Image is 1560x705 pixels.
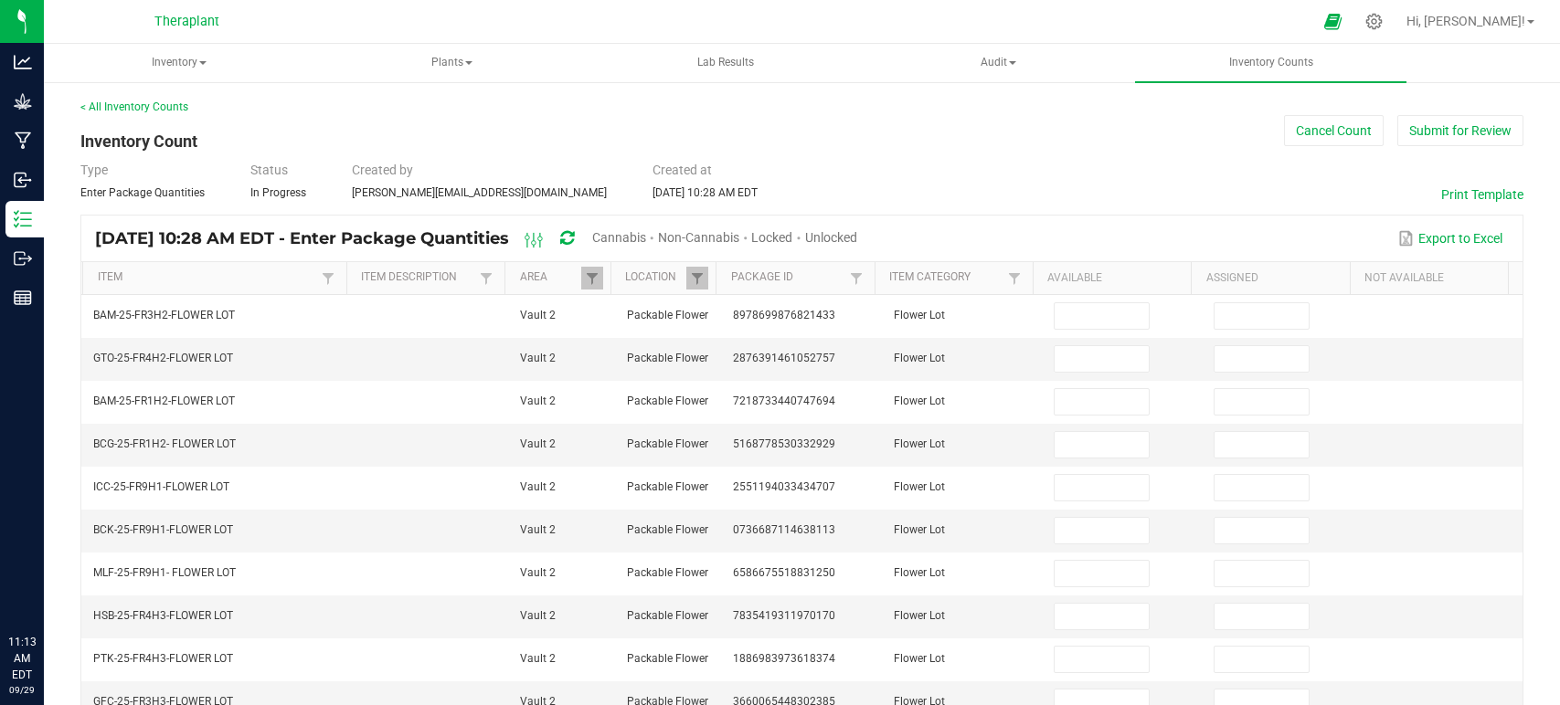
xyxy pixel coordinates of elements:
[864,45,1133,81] span: Audit
[98,270,317,285] a: ItemSortable
[894,652,945,665] span: Flower Lot
[520,309,556,321] span: Vault 2
[894,352,945,364] span: Flower Lot
[751,230,792,245] span: Locked
[93,480,229,493] span: ICC-25-FR9H1-FLOWER LOT
[627,652,708,665] span: Packable Flower
[14,289,32,307] inline-svg: Reports
[80,186,205,199] span: Enter Package Quantities
[45,45,314,81] span: Inventory
[93,609,233,622] span: HSB-25-FR4H3-FLOWER LOT
[805,230,857,245] span: Unlocked
[352,186,607,199] span: [PERSON_NAME][EMAIL_ADDRESS][DOMAIN_NAME]
[894,480,945,493] span: Flower Lot
[317,44,589,82] a: Plants
[1394,223,1507,254] button: Export to Excel
[653,163,712,177] span: Created at
[80,132,197,151] span: Inventory Count
[627,609,708,622] span: Packable Flower
[93,309,235,321] span: BAM-25-FR3H2-FLOWER LOT
[8,683,36,697] p: 09/29
[1191,262,1349,295] th: Assigned
[894,437,945,450] span: Flower Lot
[475,267,497,289] a: Filter
[1397,115,1523,146] button: Submit for Review
[589,44,861,82] a: Lab Results
[733,652,835,665] span: 1886983973618374
[14,249,32,268] inline-svg: Outbound
[894,566,945,579] span: Flower Lot
[733,523,835,536] span: 0736687114638113
[8,634,36,683] p: 11:13 AM EDT
[1441,185,1523,204] button: Print Template
[93,352,233,364] span: GTO-25-FR4H2-FLOWER LOT
[627,480,708,493] span: Packable Flower
[93,566,236,579] span: MLF-25-FR9H1- FLOWER LOT
[361,270,475,285] a: Item DescriptionSortable
[627,523,708,536] span: Packable Flower
[658,230,739,245] span: Non-Cannabis
[733,566,835,579] span: 6586675518831250
[14,53,32,71] inline-svg: Analytics
[673,55,779,70] span: Lab Results
[18,559,73,614] iframe: Resource center
[154,14,219,29] span: Theraplant
[1284,115,1384,146] button: Cancel Count
[1135,44,1406,82] a: Inventory Counts
[733,352,835,364] span: 2876391461052757
[733,437,835,450] span: 5168778530332929
[93,395,235,407] span: BAM-25-FR1H2-FLOWER LOT
[250,186,306,199] span: In Progress
[653,186,758,199] span: [DATE] 10:28 AM EDT
[14,210,32,228] inline-svg: Inventory
[733,309,835,321] span: 8978699876821433
[80,100,188,113] a: < All Inventory Counts
[1204,55,1338,70] span: Inventory Counts
[520,609,556,622] span: Vault 2
[686,267,708,289] a: Filter
[520,437,556,450] span: Vault 2
[733,480,835,493] span: 2551194033434707
[1363,13,1385,30] div: Manage settings
[520,566,556,579] span: Vault 2
[93,652,233,665] span: PTK-25-FR4H3-FLOWER LOT
[627,395,708,407] span: Packable Flower
[627,566,708,579] span: Packable Flower
[318,45,588,81] span: Plants
[1312,4,1353,39] span: Open Ecommerce Menu
[1003,267,1025,289] a: Filter
[625,270,686,285] a: LocationSortable
[581,267,603,289] a: Filter
[894,309,945,321] span: Flower Lot
[250,163,288,177] span: Status
[1350,262,1508,295] th: Not Available
[14,132,32,150] inline-svg: Manufacturing
[520,523,556,536] span: Vault 2
[627,437,708,450] span: Packable Flower
[44,44,315,82] a: Inventory
[80,163,108,177] span: Type
[627,352,708,364] span: Packable Flower
[352,163,413,177] span: Created by
[845,267,867,289] a: Filter
[1033,262,1191,295] th: Available
[894,523,945,536] span: Flower Lot
[733,395,835,407] span: 7218733440747694
[520,652,556,665] span: Vault 2
[627,309,708,321] span: Packable Flower
[14,92,32,110] inline-svg: Grow
[863,44,1134,82] a: Audit
[731,270,845,285] a: Package IdSortable
[1406,14,1525,28] span: Hi, [PERSON_NAME]!
[520,480,556,493] span: Vault 2
[733,609,835,622] span: 7835419311970170
[894,609,945,622] span: Flower Lot
[93,437,236,450] span: BCG-25-FR1H2- FLOWER LOT
[14,171,32,189] inline-svg: Inbound
[520,395,556,407] span: Vault 2
[93,523,233,536] span: BCK-25-FR9H1-FLOWER LOT
[894,395,945,407] span: Flower Lot
[520,352,556,364] span: Vault 2
[317,267,339,289] a: Filter
[95,222,871,256] div: [DATE] 10:28 AM EDT - Enter Package Quantities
